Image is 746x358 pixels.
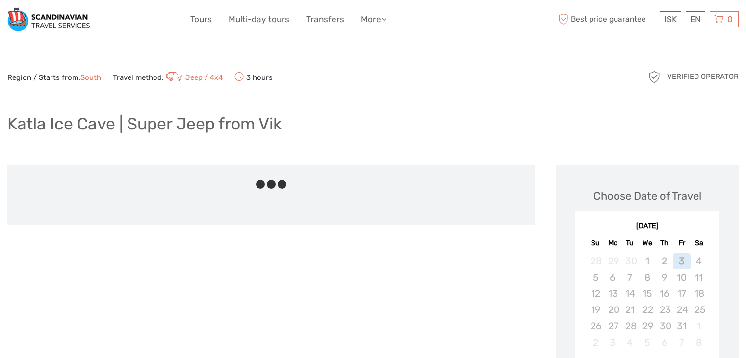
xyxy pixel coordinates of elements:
[639,285,656,302] div: Not available Wednesday, October 15th, 2025
[656,334,673,351] div: Not available Thursday, November 6th, 2025
[639,269,656,285] div: Not available Wednesday, October 8th, 2025
[656,318,673,334] div: Not available Thursday, October 30th, 2025
[604,302,621,318] div: Not available Monday, October 20th, 2025
[306,12,344,26] a: Transfers
[621,334,639,351] div: Not available Tuesday, November 4th, 2025
[686,11,705,27] div: EN
[7,7,90,31] img: Scandinavian Travel
[621,236,639,250] div: Tu
[113,70,223,84] span: Travel method:
[604,269,621,285] div: Not available Monday, October 6th, 2025
[639,334,656,351] div: Not available Wednesday, November 5th, 2025
[656,236,673,250] div: Th
[593,188,701,204] div: Choose Date of Travel
[190,12,212,26] a: Tours
[691,285,708,302] div: Not available Saturday, October 18th, 2025
[691,269,708,285] div: Not available Saturday, October 11th, 2025
[656,269,673,285] div: Not available Thursday, October 9th, 2025
[229,12,289,26] a: Multi-day tours
[575,221,719,231] div: [DATE]
[691,253,708,269] div: Not available Saturday, October 4th, 2025
[673,318,690,334] div: Not available Friday, October 31st, 2025
[639,236,656,250] div: We
[639,318,656,334] div: Not available Wednesday, October 29th, 2025
[587,318,604,334] div: Not available Sunday, October 26th, 2025
[639,302,656,318] div: Not available Wednesday, October 22nd, 2025
[604,334,621,351] div: Not available Monday, November 3rd, 2025
[621,285,639,302] div: Not available Tuesday, October 14th, 2025
[639,253,656,269] div: Not available Wednesday, October 1st, 2025
[234,70,273,84] span: 3 hours
[587,285,604,302] div: Not available Sunday, October 12th, 2025
[691,318,708,334] div: Not available Saturday, November 1st, 2025
[587,253,604,269] div: Not available Sunday, September 28th, 2025
[656,285,673,302] div: Not available Thursday, October 16th, 2025
[656,302,673,318] div: Not available Thursday, October 23rd, 2025
[621,269,639,285] div: Not available Tuesday, October 7th, 2025
[673,236,690,250] div: Fr
[621,318,639,334] div: Not available Tuesday, October 28th, 2025
[361,12,386,26] a: More
[691,302,708,318] div: Not available Saturday, October 25th, 2025
[587,334,604,351] div: Not available Sunday, November 2nd, 2025
[556,11,657,27] span: Best price guarantee
[673,253,690,269] div: Not available Friday, October 3rd, 2025
[667,72,739,82] span: Verified Operator
[726,14,734,24] span: 0
[656,253,673,269] div: Not available Thursday, October 2nd, 2025
[691,334,708,351] div: Not available Saturday, November 8th, 2025
[664,14,677,24] span: ISK
[673,285,690,302] div: Not available Friday, October 17th, 2025
[604,253,621,269] div: Not available Monday, September 29th, 2025
[673,302,690,318] div: Not available Friday, October 24th, 2025
[587,236,604,250] div: Su
[587,269,604,285] div: Not available Sunday, October 5th, 2025
[7,73,101,83] span: Region / Starts from:
[604,318,621,334] div: Not available Monday, October 27th, 2025
[7,114,282,134] h1: Katla Ice Cave | Super Jeep from Vik
[646,69,662,85] img: verified_operator_grey_128.png
[80,73,101,82] a: South
[604,236,621,250] div: Mo
[673,334,690,351] div: Not available Friday, November 7th, 2025
[621,253,639,269] div: Not available Tuesday, September 30th, 2025
[579,253,716,351] div: month 2025-10
[691,236,708,250] div: Sa
[587,302,604,318] div: Not available Sunday, October 19th, 2025
[621,302,639,318] div: Not available Tuesday, October 21st, 2025
[164,73,223,82] a: Jeep / 4x4
[604,285,621,302] div: Not available Monday, October 13th, 2025
[673,269,690,285] div: Not available Friday, October 10th, 2025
